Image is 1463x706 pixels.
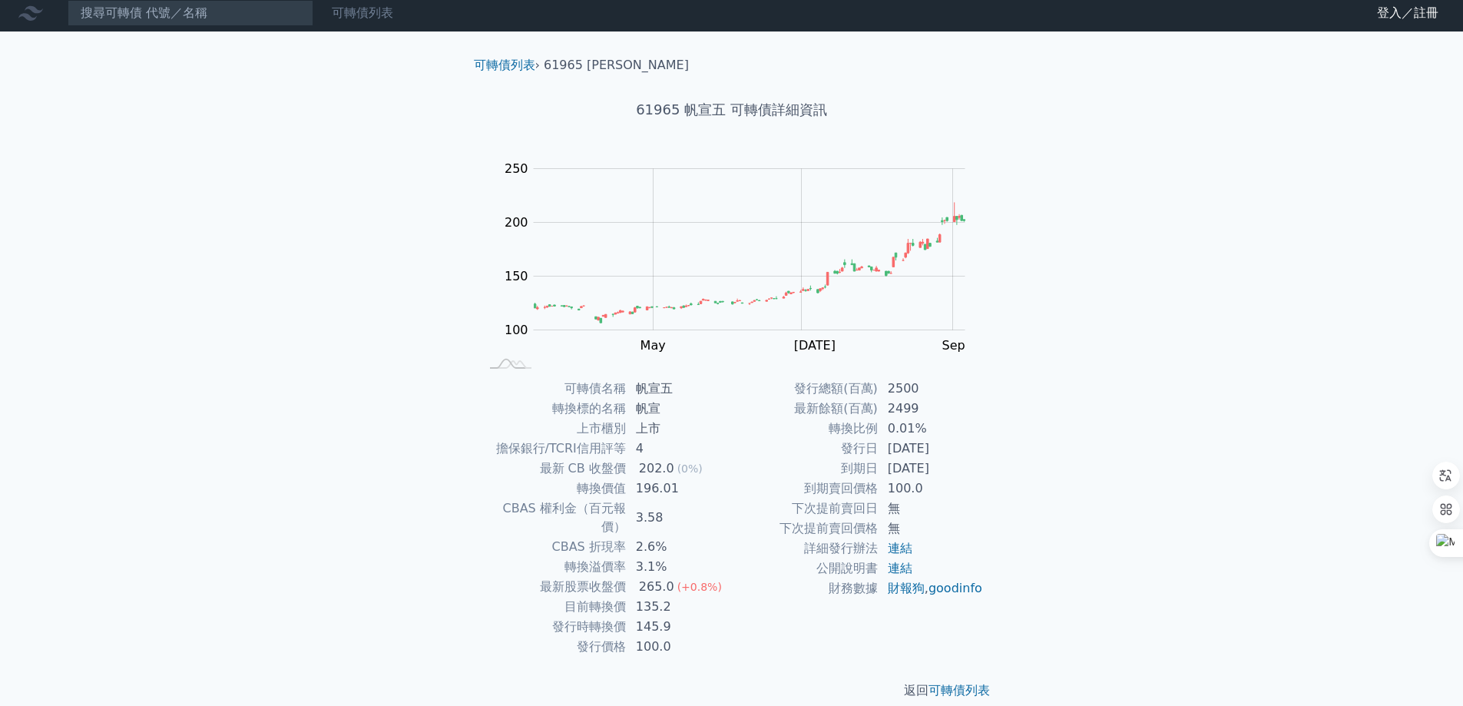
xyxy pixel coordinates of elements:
[732,459,879,479] td: 到期日
[677,581,722,593] span: (+0.8%)
[879,479,984,499] td: 100.0
[879,439,984,459] td: [DATE]
[627,557,732,577] td: 3.1%
[462,99,1002,121] h1: 61965 帆宣五 可轉債詳細資訊
[480,379,627,399] td: 可轉債名稱
[505,161,528,176] tspan: 250
[879,419,984,439] td: 0.01%
[888,561,912,575] a: 連結
[928,683,990,698] a: 可轉債列表
[888,581,925,595] a: 財報狗
[732,578,879,598] td: 財務數據
[480,439,627,459] td: 擔保銀行/TCRI信用評等
[732,539,879,559] td: 詳細發行辦法
[942,338,965,353] tspan: Sep
[888,541,912,555] a: 連結
[544,56,689,75] li: 61965 [PERSON_NAME]
[677,462,703,475] span: (0%)
[732,559,879,578] td: 公開說明書
[732,499,879,519] td: 下次提前賣回日
[627,439,732,459] td: 4
[627,617,732,637] td: 145.9
[732,379,879,399] td: 發行總額(百萬)
[627,499,732,537] td: 3.58
[480,479,627,499] td: 轉換價值
[480,577,627,597] td: 最新股票收盤價
[627,379,732,399] td: 帆宣五
[627,537,732,557] td: 2.6%
[480,399,627,419] td: 轉換標的名稱
[497,161,988,384] g: Chart
[636,459,677,478] div: 202.0
[474,58,535,72] a: 可轉債列表
[1365,1,1451,25] a: 登入／註冊
[879,459,984,479] td: [DATE]
[627,597,732,617] td: 135.2
[480,419,627,439] td: 上市櫃別
[879,499,984,519] td: 無
[627,419,732,439] td: 上市
[879,399,984,419] td: 2499
[928,581,982,595] a: goodinfo
[332,5,393,20] a: 可轉債列表
[732,519,879,539] td: 下次提前賣回價格
[627,399,732,419] td: 帆宣
[480,557,627,577] td: 轉換溢價率
[794,338,836,353] tspan: [DATE]
[732,419,879,439] td: 轉換比例
[462,681,1002,700] p: 返回
[505,323,528,337] tspan: 100
[480,499,627,537] td: CBAS 權利金（百元報價）
[480,459,627,479] td: 最新 CB 收盤價
[1386,632,1463,706] iframe: Chat Widget
[480,637,627,657] td: 發行價格
[505,269,528,283] tspan: 150
[1386,632,1463,706] div: 聊天小工具
[879,519,984,539] td: 無
[627,637,732,657] td: 100.0
[732,399,879,419] td: 最新餘額(百萬)
[636,578,677,596] div: 265.0
[480,597,627,617] td: 目前轉換價
[480,617,627,637] td: 發行時轉換價
[505,215,528,230] tspan: 200
[480,537,627,557] td: CBAS 折現率
[732,479,879,499] td: 到期賣回價格
[879,578,984,598] td: ,
[640,338,666,353] tspan: May
[732,439,879,459] td: 發行日
[627,479,732,499] td: 196.01
[879,379,984,399] td: 2500
[474,56,540,75] li: ›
